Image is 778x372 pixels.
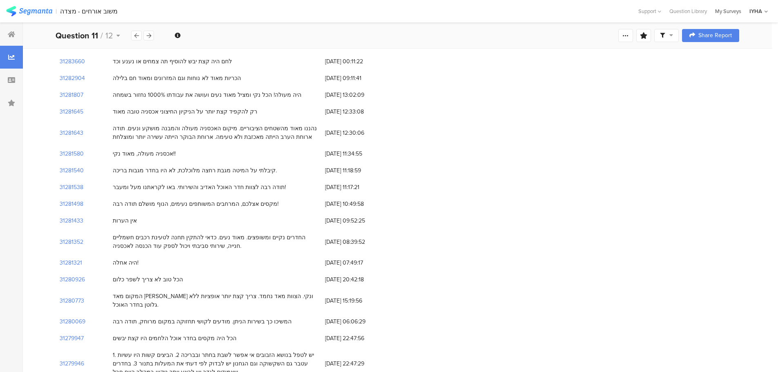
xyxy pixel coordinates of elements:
[105,29,113,42] span: 12
[325,91,390,99] span: [DATE] 13:02:09
[113,258,138,267] div: היה אחלה!
[60,334,84,343] section: 31279947
[325,334,390,343] span: [DATE] 22:47:56
[113,166,277,175] div: קיבלתי על המיטה מגבת רחצה מלוכלכת, לא היו בחדר מגבות בריכה.
[113,233,317,250] div: החדרים נקיים ומשופצים. מאוד נעים. כדאי להתקין תחנה לטעינת רכבים חשמליים חנייה, שירותי סביבתי ויכו...
[113,183,286,192] div: תודה רבה לצוות חדר האוכל האדיב והשירותי. באו לקראתנו מעל ומעבר!
[113,200,279,208] div: מקסים אצלכם, המרחבים המשותפים נעימים, הנוף מושלם תודה רבה!
[60,359,84,368] section: 31279946
[325,216,390,225] span: [DATE] 09:52:25
[60,183,83,192] section: 31281538
[60,238,83,246] section: 31281352
[325,200,390,208] span: [DATE] 10:49:58
[711,7,745,15] a: My Surveys
[60,166,84,175] section: 31281540
[60,7,118,15] div: משוב אורחים - מצדה
[113,334,236,343] div: הכל היה מקסים בחדר אוכל הלחמים היו קצת יבשים
[113,91,301,99] div: היה מעולה! הכל נקי ומציל מאוד נעים ועושה את עבודתו 1000% נחזור בשמחה
[113,149,176,158] div: אכסניה מעולה, מאוד נקי!!
[60,296,84,305] section: 31280773
[113,292,317,309] div: המקום מאד [PERSON_NAME] ונקי. הצוות מאד נחמד. צריך קצת יותר אופציות ללא גלוטן בחדר האוכל.
[325,74,390,82] span: [DATE] 09:11:41
[325,149,390,158] span: [DATE] 11:34:55
[325,166,390,175] span: [DATE] 11:18:59
[325,317,390,326] span: [DATE] 06:06:29
[113,107,257,116] div: רק להקפיד קצת יותר על הניקיון החיצוני אכסניה טובה מאוד
[113,124,317,141] div: נהננו מאוד מהשטחים הציבוריים. מיקום האכסניה מעולה והמבנה מושקע ונעים. תודה ארוחת הערב הייתה מאכזב...
[325,359,390,368] span: [DATE] 22:47:29
[60,258,82,267] section: 31281321
[100,29,103,42] span: /
[6,6,52,16] img: segmanta logo
[113,317,292,326] div: המשיכו כך בשירות הניתן. מודעים לקושי תחזוקה במקום מרוחק, תודה רבה
[60,275,85,284] section: 31280926
[325,296,390,305] span: [DATE] 15:19:56
[60,129,83,137] section: 31281643
[60,216,83,225] section: 31281433
[113,216,137,225] div: אין הערות
[749,7,762,15] div: IYHA
[325,275,390,284] span: [DATE] 20:42:18
[60,57,85,66] section: 31283660
[60,149,84,158] section: 31281580
[56,29,98,42] b: Question 11
[113,275,183,284] div: הכל טוב לא צריך לשפר כלום
[56,7,57,16] div: |
[325,258,390,267] span: [DATE] 07:49:17
[60,74,85,82] section: 31282904
[60,91,83,99] section: 31281807
[665,7,711,15] a: Question Library
[113,74,241,82] div: הכריות מאוד לא נוחות וגם המזרונים ומאוד חם בלילה
[60,200,83,208] section: 31281498
[698,33,732,38] span: Share Report
[325,129,390,137] span: [DATE] 12:30:06
[60,107,83,116] section: 31281645
[325,238,390,246] span: [DATE] 08:39:52
[325,57,390,66] span: [DATE] 00:11:22
[325,107,390,116] span: [DATE] 12:33:08
[638,5,661,18] div: Support
[325,183,390,192] span: [DATE] 11:17:21
[60,317,85,326] section: 31280069
[113,57,232,66] div: לחם היה קצת יבש להוסיף תה צמחים או נענע וכד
